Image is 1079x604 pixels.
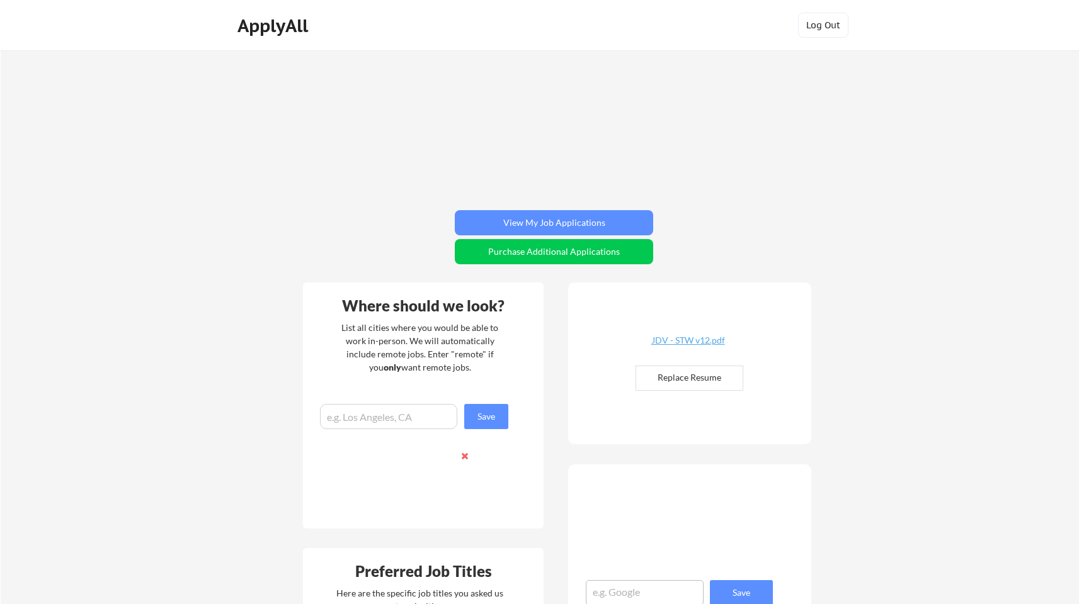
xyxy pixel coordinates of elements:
[455,210,653,235] button: View My Job Applications
[798,13,848,38] button: Log Out
[384,362,401,372] strong: only
[455,239,653,264] button: Purchase Additional Applications
[237,15,312,36] div: ApplyAll
[613,336,763,355] a: JDV - STW v12.pdf
[464,404,508,429] button: Save
[613,336,763,345] div: JDV - STW v12.pdf
[306,564,540,579] div: Preferred Job Titles
[306,298,540,313] div: Where should we look?
[333,321,506,374] div: List all cities where you would be able to work in-person. We will automatically include remote j...
[320,404,457,429] input: e.g. Los Angeles, CA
